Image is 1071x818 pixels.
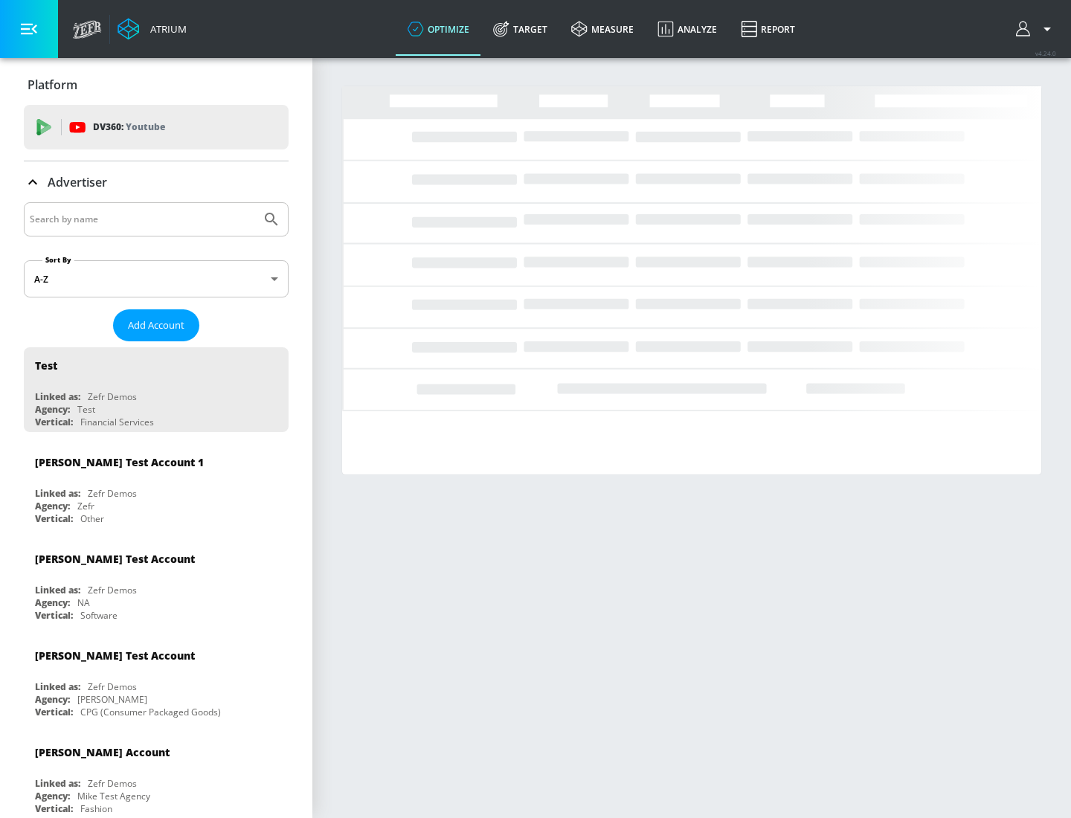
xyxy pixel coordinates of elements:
div: Agency: [35,500,70,512]
div: TestLinked as:Zefr DemosAgency:TestVertical:Financial Services [24,347,289,432]
div: Zefr Demos [88,680,137,693]
a: measure [559,2,646,56]
div: [PERSON_NAME] Test Account [35,552,195,566]
div: Vertical: [35,802,73,815]
div: DV360: Youtube [24,105,289,149]
div: Vertical: [35,609,73,622]
span: Add Account [128,317,184,334]
div: Vertical: [35,706,73,718]
div: Linked as: [35,390,80,403]
div: Zefr Demos [88,487,137,500]
div: Linked as: [35,584,80,596]
div: Vertical: [35,512,73,525]
a: Report [729,2,807,56]
div: Advertiser [24,161,289,203]
div: Agency: [35,403,70,416]
div: [PERSON_NAME] Test AccountLinked as:Zefr DemosAgency:NAVertical:Software [24,541,289,625]
p: Advertiser [48,174,107,190]
input: Search by name [30,210,255,229]
div: Fashion [80,802,112,815]
div: Agency: [35,693,70,706]
div: [PERSON_NAME] Test Account 1Linked as:Zefr DemosAgency:ZefrVertical:Other [24,444,289,529]
div: [PERSON_NAME] Test AccountLinked as:Zefr DemosAgency:[PERSON_NAME]Vertical:CPG (Consumer Packaged... [24,637,289,722]
a: Analyze [646,2,729,56]
p: Youtube [126,119,165,135]
a: Target [481,2,559,56]
div: Test [35,358,57,373]
div: CPG (Consumer Packaged Goods) [80,706,221,718]
a: optimize [396,2,481,56]
div: [PERSON_NAME] [77,693,147,706]
div: A-Z [24,260,289,297]
div: [PERSON_NAME] Test Account 1 [35,455,204,469]
a: Atrium [118,18,187,40]
div: Financial Services [80,416,154,428]
label: Sort By [42,255,74,265]
div: Agency: [35,790,70,802]
div: Vertical: [35,416,73,428]
div: [PERSON_NAME] Test Account [35,648,195,663]
div: Linked as: [35,777,80,790]
button: Add Account [113,309,199,341]
div: Zefr Demos [88,584,137,596]
div: Agency: [35,596,70,609]
span: v 4.24.0 [1035,49,1056,57]
div: Other [80,512,104,525]
div: Linked as: [35,680,80,693]
div: Platform [24,64,289,106]
p: Platform [28,77,77,93]
div: Atrium [144,22,187,36]
div: Mike Test Agency [77,790,150,802]
div: Software [80,609,118,622]
div: Linked as: [35,487,80,500]
div: Zefr Demos [88,777,137,790]
p: DV360: [93,119,165,135]
div: Zefr Demos [88,390,137,403]
div: Zefr [77,500,94,512]
div: Test [77,403,95,416]
div: [PERSON_NAME] Account [35,745,170,759]
div: NA [77,596,90,609]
